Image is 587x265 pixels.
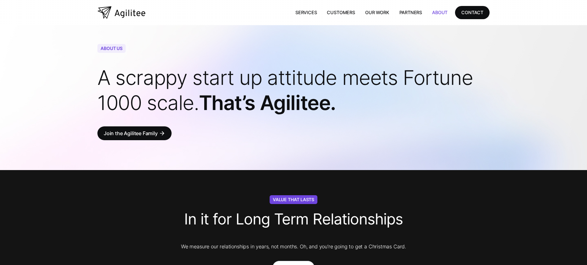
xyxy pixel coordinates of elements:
div: arrow_forward [159,130,165,136]
a: Our Work [360,6,394,19]
h1: That’s Agilitee. [97,65,490,115]
p: We measure our relationships in years, not months. Oh, and you’re going to get a Christmas Card. [146,242,441,251]
a: About [427,6,453,19]
a: Customers [322,6,360,19]
div: Value That Lasts [270,195,318,204]
a: Services [290,6,322,19]
div: CONTACT [461,8,483,16]
a: Join the Agilitee Familyarrow_forward [97,126,172,140]
div: About Us [97,44,126,53]
h3: In it for Long Term Relationships [184,205,403,236]
a: CONTACT [455,6,490,19]
span: A scrappy start up attitude meets Fortune 1000 scale. [97,65,473,115]
div: Join the Agilitee Family [104,129,158,138]
a: Partners [394,6,427,19]
a: home [97,6,145,19]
